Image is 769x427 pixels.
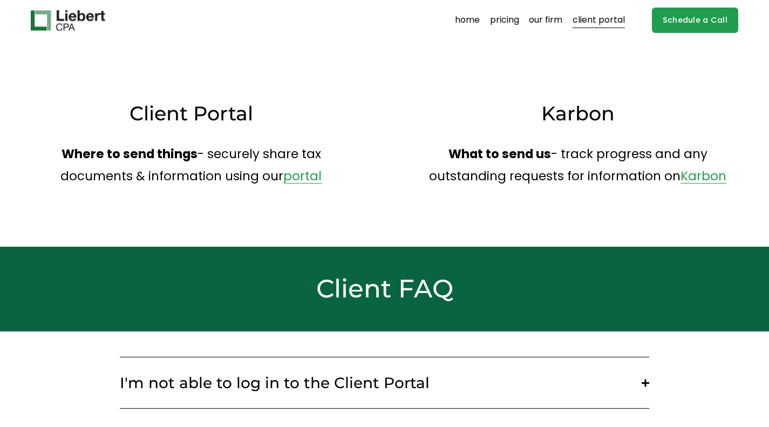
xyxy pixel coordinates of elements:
[680,167,726,185] a: Karbon
[31,10,105,31] img: Liebert CPA
[120,357,649,408] button: I'm not able to log in to the Client Portal
[448,145,551,162] strong: What to send us
[31,273,738,306] h2: Client FAQ
[417,143,738,187] p: - track progress and any outstanding requests for information on
[283,167,322,185] a: portal
[529,12,562,29] a: our firm
[31,100,352,127] h3: Client Portal
[490,12,519,29] a: pricing
[652,8,738,33] a: Schedule a Call
[31,143,352,187] p: - securely share tax documents & information using our
[455,12,480,29] a: home
[417,100,738,127] h3: Karbon
[120,374,642,392] span: I'm not able to log in to the Client Portal
[62,145,198,162] strong: Where to send things
[573,12,625,29] a: client portal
